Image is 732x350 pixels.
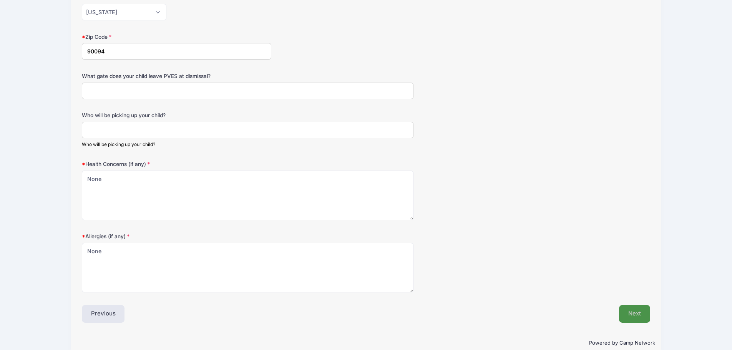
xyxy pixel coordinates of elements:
[82,232,271,240] label: Allergies (if any)
[82,171,413,220] textarea: None
[77,339,655,347] p: Powered by Camp Network
[82,243,413,292] textarea: None
[82,43,271,60] input: xxxxx
[82,160,271,168] label: Health Concerns (if any)
[619,305,650,323] button: Next
[82,72,271,80] label: What gate does your child leave PVES at dismissal?
[82,305,125,323] button: Previous
[82,111,271,119] label: Who will be picking up your child?
[82,141,413,148] div: Who will be picking up your child?
[82,33,271,41] label: Zip Code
